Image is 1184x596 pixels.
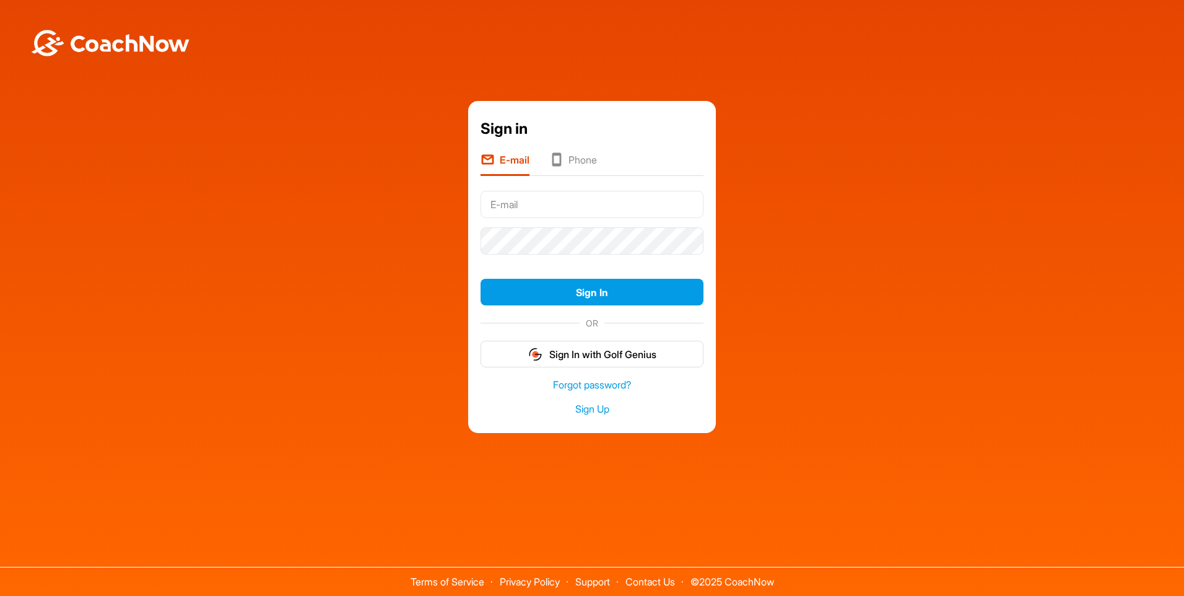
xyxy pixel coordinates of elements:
[481,279,703,305] button: Sign In
[549,152,597,176] li: Phone
[481,378,703,392] a: Forgot password?
[684,568,780,587] span: © 2025 CoachNow
[500,576,560,588] a: Privacy Policy
[481,118,703,140] div: Sign in
[481,152,529,176] li: E-mail
[481,341,703,367] button: Sign In with Golf Genius
[481,402,703,416] a: Sign Up
[575,576,610,588] a: Support
[580,317,604,330] span: OR
[30,30,191,56] img: BwLJSsUCoWCh5upNqxVrqldRgqLPVwmV24tXu5FoVAoFEpwwqQ3VIfuoInZCoVCoTD4vwADAC3ZFMkVEQFDAAAAAElFTkSuQmCC
[411,576,484,588] a: Terms of Service
[528,347,543,362] img: gg_logo
[481,191,703,218] input: E-mail
[625,576,675,588] a: Contact Us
